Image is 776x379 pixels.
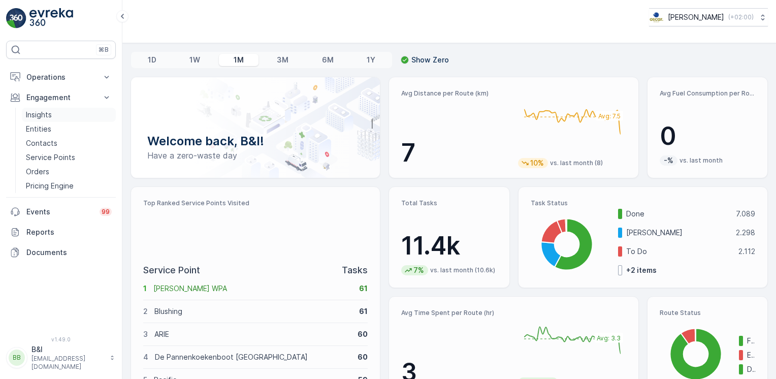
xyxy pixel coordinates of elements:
[22,136,116,150] a: Contacts
[736,228,755,238] p: 2.298
[728,13,754,21] p: ( +02:00 )
[738,246,755,257] p: 2.112
[6,87,116,108] button: Engagement
[143,263,200,277] p: Service Point
[26,110,52,120] p: Insights
[26,247,112,258] p: Documents
[31,355,105,371] p: [EMAIL_ADDRESS][DOMAIN_NAME]
[26,124,51,134] p: Entities
[626,209,729,219] p: Done
[29,8,73,28] img: logo_light-DOdMpM7g.png
[401,231,497,261] p: 11.4k
[147,133,364,149] p: Welcome back, B&I!
[234,55,244,65] p: 1M
[143,199,368,207] p: Top Ranked Service Points Visited
[26,72,95,82] p: Operations
[26,227,112,237] p: Reports
[277,55,288,65] p: 3M
[660,121,755,151] p: 0
[411,55,449,65] p: Show Zero
[401,89,509,98] p: Avg Distance per Route (km)
[529,158,545,168] p: 10%
[22,108,116,122] a: Insights
[626,228,729,238] p: [PERSON_NAME]
[26,152,75,163] p: Service Points
[26,181,74,191] p: Pricing Engine
[22,150,116,165] a: Service Points
[143,306,148,317] p: 2
[9,350,25,366] div: BB
[412,265,425,275] p: 7%
[147,149,364,162] p: Have a zero-waste day
[154,329,351,339] p: ARIE
[626,246,732,257] p: To Do
[680,156,723,165] p: vs. last month
[430,266,495,274] p: vs. last month (10.6k)
[6,344,116,371] button: BBB&I[EMAIL_ADDRESS][DOMAIN_NAME]
[747,350,755,360] p: Expired
[189,55,200,65] p: 1W
[649,12,664,23] img: basis-logo_rgb2x.png
[401,199,497,207] p: Total Tasks
[22,165,116,179] a: Orders
[6,242,116,263] a: Documents
[143,352,148,362] p: 4
[626,265,657,275] p: + 2 items
[154,306,352,317] p: Blushing
[359,283,368,294] p: 61
[143,329,148,339] p: 3
[663,155,674,166] p: -%
[550,159,603,167] p: vs. last month (8)
[22,122,116,136] a: Entities
[322,55,334,65] p: 6M
[747,336,755,346] p: Finished
[153,283,352,294] p: [PERSON_NAME] WPA
[747,364,755,374] p: Dispatched
[26,167,49,177] p: Orders
[358,352,368,362] p: 60
[155,352,351,362] p: De Pannenkoekenboot [GEOGRAPHIC_DATA]
[668,12,724,22] p: [PERSON_NAME]
[143,283,147,294] p: 1
[649,8,768,26] button: [PERSON_NAME](+02:00)
[660,309,755,317] p: Route Status
[99,46,109,54] p: ⌘B
[22,179,116,193] a: Pricing Engine
[26,207,93,217] p: Events
[148,55,156,65] p: 1D
[359,306,368,317] p: 61
[6,222,116,242] a: Reports
[31,344,105,355] p: B&I
[367,55,375,65] p: 1Y
[6,67,116,87] button: Operations
[102,208,110,216] p: 99
[531,199,755,207] p: Task Status
[736,209,755,219] p: 7.089
[26,138,57,148] p: Contacts
[358,329,368,339] p: 60
[660,89,755,98] p: Avg Fuel Consumption per Route (lt)
[6,202,116,222] a: Events99
[26,92,95,103] p: Engagement
[6,8,26,28] img: logo
[6,336,116,342] span: v 1.49.0
[401,138,509,168] p: 7
[342,263,368,277] p: Tasks
[401,309,509,317] p: Avg Time Spent per Route (hr)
